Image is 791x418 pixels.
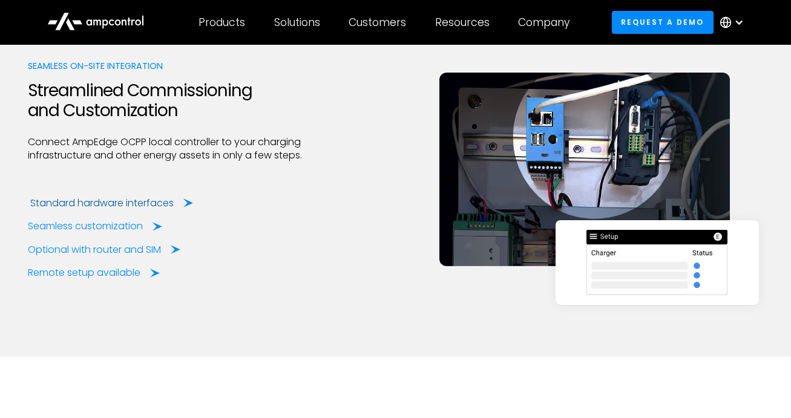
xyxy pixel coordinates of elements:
img: Setup local controller with Ampcontrol [565,230,749,296]
div: Standard hardware interfaces [30,197,174,210]
div: Solutions [274,16,320,29]
div: Company [518,16,569,29]
a: Request a demo [612,11,714,33]
a: Standard hardware interfaces [30,197,193,210]
div: Seamless customization [28,220,143,233]
img: Ampcontrol EV Alert Management Systems [439,73,730,266]
div: Resources [435,16,490,29]
div: Products [199,16,245,29]
h2: Streamlined Commissioning and Customization [28,80,315,121]
div: Seamless on-site Integration [28,59,315,73]
a: Remote setup available [28,266,160,279]
div: Remote setup available [28,266,140,279]
a: Optional with router and SIM [28,243,180,256]
div: Customers [349,16,406,29]
a: Seamless customization [28,220,162,233]
p: Connect AmpEdge OCPP local controller to your charging infrastructure and other energy assets in ... [28,136,315,163]
div: Optional with router and SIM [28,243,161,256]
